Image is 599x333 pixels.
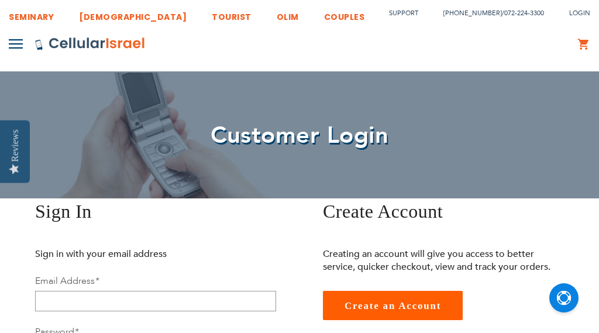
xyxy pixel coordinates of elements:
a: COUPLES [324,3,365,25]
li: / [432,5,544,22]
p: Sign in with your email address [35,248,272,260]
span: Create an Account [345,300,441,311]
a: TOURIST [212,3,252,25]
span: Create Account [323,201,443,222]
a: OLIM [277,3,299,25]
a: Support [389,9,418,18]
p: Creating an account will give you access to better service, quicker checkout, view and track your... [323,248,560,273]
input: Email [35,291,276,311]
a: 072-224-3300 [504,9,544,18]
a: [PHONE_NUMBER] [443,9,502,18]
img: Toggle Menu [9,39,23,49]
div: Reviews [10,129,20,162]
a: SEMINARY [9,3,54,25]
a: [DEMOGRAPHIC_DATA] [79,3,187,25]
span: Sign In [35,201,92,222]
a: Create an Account [323,291,463,320]
label: Email Address [35,274,99,287]
span: Customer Login [211,119,388,152]
span: Login [569,9,590,18]
img: Cellular Israel Logo [35,37,146,51]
